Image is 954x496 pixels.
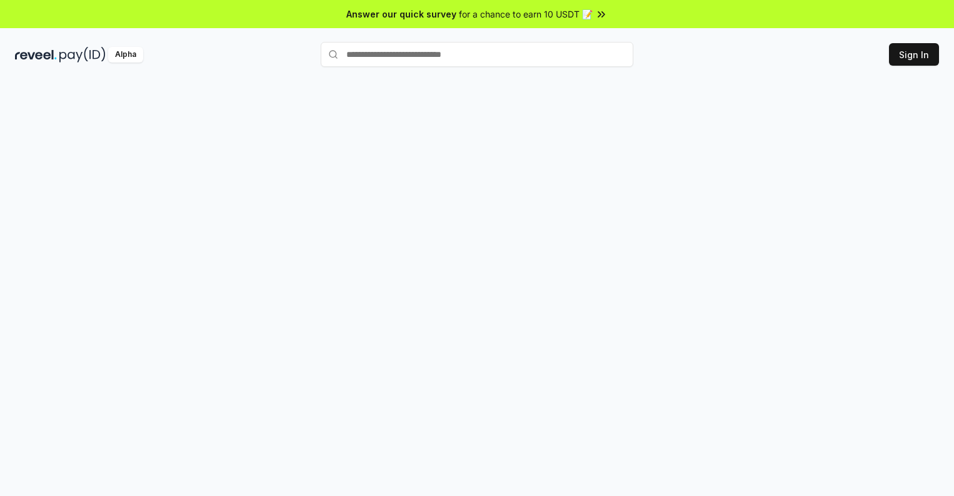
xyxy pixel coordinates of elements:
[889,43,939,66] button: Sign In
[15,47,57,63] img: reveel_dark
[108,47,143,63] div: Alpha
[459,8,593,21] span: for a chance to earn 10 USDT 📝
[59,47,106,63] img: pay_id
[346,8,456,21] span: Answer our quick survey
